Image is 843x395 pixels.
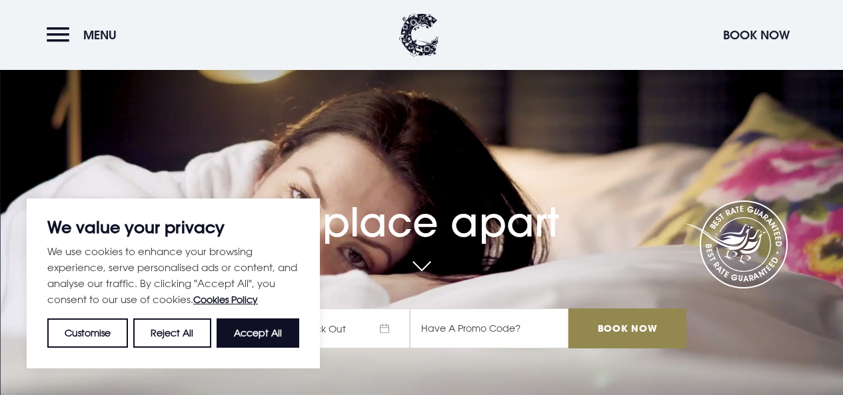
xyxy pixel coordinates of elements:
[399,13,439,57] img: Clandeboye Lodge
[47,21,123,49] button: Menu
[83,27,117,43] span: Menu
[283,308,410,348] span: Check Out
[47,219,299,235] p: We value your privacy
[133,318,211,348] button: Reject All
[193,294,258,305] a: Cookies Policy
[47,318,128,348] button: Customise
[27,198,320,368] div: We value your privacy
[157,174,686,246] h1: A place apart
[47,243,299,308] p: We use cookies to enhance your browsing experience, serve personalised ads or content, and analys...
[716,21,796,49] button: Book Now
[217,318,299,348] button: Accept All
[568,308,686,348] input: Book Now
[410,308,568,348] input: Have A Promo Code?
